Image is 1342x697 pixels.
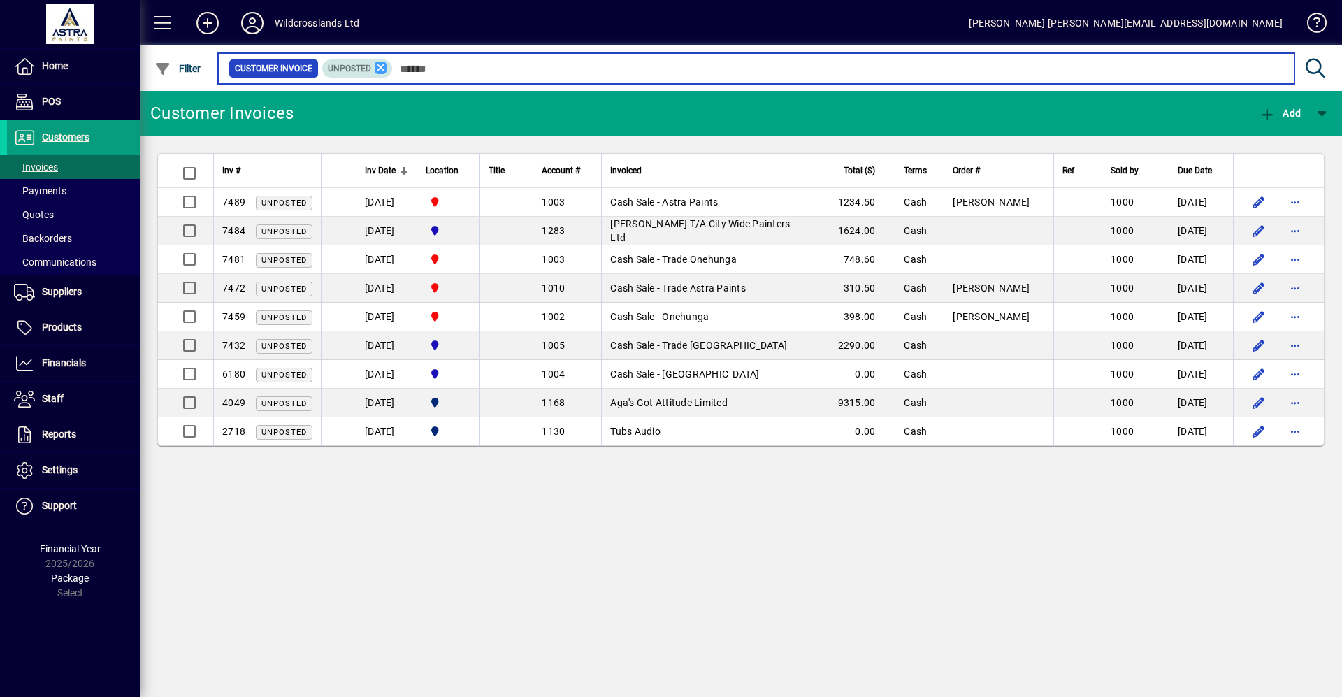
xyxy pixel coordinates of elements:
[1111,196,1134,208] span: 1000
[356,274,417,303] td: [DATE]
[1111,340,1134,351] span: 1000
[1248,391,1270,414] button: Edit
[953,163,1044,178] div: Order #
[261,285,307,294] span: Unposted
[322,59,393,78] mat-chip: Customer Invoice Status: Unposted
[42,393,64,404] span: Staff
[1248,420,1270,443] button: Edit
[953,163,980,178] span: Order #
[426,163,471,178] div: Location
[953,196,1030,208] span: [PERSON_NAME]
[365,163,396,178] span: Inv Date
[1248,277,1270,299] button: Edit
[42,357,86,368] span: Financials
[1284,363,1306,385] button: More options
[7,179,140,203] a: Payments
[542,340,565,351] span: 1005
[7,250,140,274] a: Communications
[356,389,417,417] td: [DATE]
[261,313,307,322] span: Unposted
[610,254,737,265] span: Cash Sale - Trade Onehunga
[426,223,471,238] span: Christchurch
[610,311,709,322] span: Cash Sale - Onehunga
[610,368,759,380] span: Cash Sale - [GEOGRAPHIC_DATA]
[14,257,96,268] span: Communications
[42,464,78,475] span: Settings
[610,282,746,294] span: Cash Sale - Trade Astra Paints
[811,188,895,217] td: 1234.50
[275,12,359,34] div: Wildcrosslands Ltd
[42,286,82,297] span: Suppliers
[1178,163,1212,178] span: Due Date
[542,225,565,236] span: 1283
[222,311,245,322] span: 7459
[42,429,76,440] span: Reports
[1111,225,1134,236] span: 1000
[7,382,140,417] a: Staff
[811,417,895,445] td: 0.00
[222,163,312,178] div: Inv #
[953,311,1030,322] span: [PERSON_NAME]
[542,311,565,322] span: 1002
[1062,163,1093,178] div: Ref
[904,426,927,437] span: Cash
[1169,274,1233,303] td: [DATE]
[542,282,565,294] span: 1010
[610,196,718,208] span: Cash Sale - Astra Paints
[222,282,245,294] span: 7472
[1284,391,1306,414] button: More options
[1248,220,1270,242] button: Edit
[1111,163,1139,178] span: Sold by
[542,163,593,178] div: Account #
[261,199,307,208] span: Unposted
[1284,248,1306,271] button: More options
[356,360,417,389] td: [DATE]
[261,399,307,408] span: Unposted
[7,85,140,120] a: POS
[1111,254,1134,265] span: 1000
[489,163,505,178] span: Title
[969,12,1283,34] div: [PERSON_NAME] [PERSON_NAME][EMAIL_ADDRESS][DOMAIN_NAME]
[811,245,895,274] td: 748.60
[426,163,459,178] span: Location
[904,282,927,294] span: Cash
[811,389,895,417] td: 9315.00
[811,303,895,331] td: 398.00
[230,10,275,36] button: Profile
[904,254,927,265] span: Cash
[222,254,245,265] span: 7481
[51,573,89,584] span: Package
[151,56,205,81] button: Filter
[426,395,471,410] span: Panmure
[1169,331,1233,360] td: [DATE]
[154,63,201,74] span: Filter
[904,397,927,408] span: Cash
[261,256,307,265] span: Unposted
[811,360,895,389] td: 0.00
[7,203,140,227] a: Quotes
[7,453,140,488] a: Settings
[1111,163,1160,178] div: Sold by
[14,209,54,220] span: Quotes
[953,282,1030,294] span: [PERSON_NAME]
[14,161,58,173] span: Invoices
[1111,426,1134,437] span: 1000
[904,368,927,380] span: Cash
[356,303,417,331] td: [DATE]
[14,233,72,244] span: Backorders
[1248,191,1270,213] button: Edit
[222,426,245,437] span: 2718
[1111,397,1134,408] span: 1000
[356,188,417,217] td: [DATE]
[7,155,140,179] a: Invoices
[1297,3,1325,48] a: Knowledge Base
[820,163,888,178] div: Total ($)
[610,218,790,243] span: [PERSON_NAME] T/A City Wide Painters Ltd
[7,310,140,345] a: Products
[356,331,417,360] td: [DATE]
[1169,360,1233,389] td: [DATE]
[426,252,471,267] span: Onehunga
[7,346,140,381] a: Financials
[261,342,307,351] span: Unposted
[185,10,230,36] button: Add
